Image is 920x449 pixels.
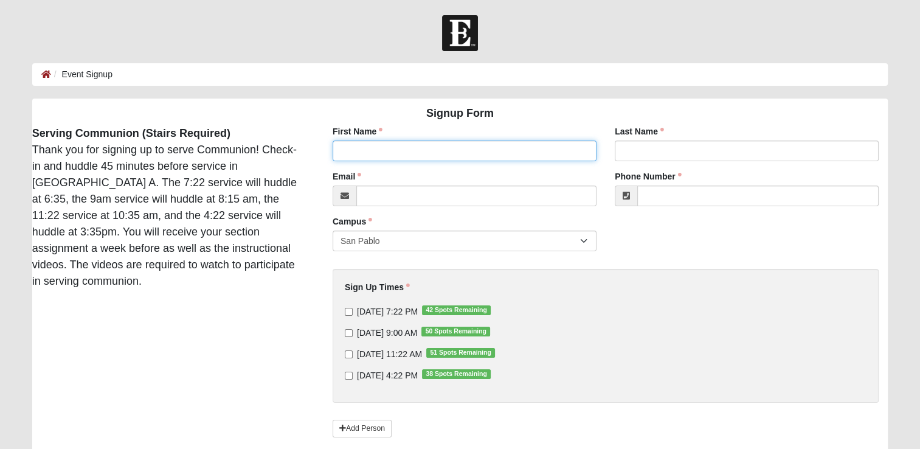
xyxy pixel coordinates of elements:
[357,328,417,338] span: [DATE] 9:00 AM
[51,68,112,81] li: Event Signup
[32,107,888,120] h4: Signup Form
[615,125,664,137] label: Last Name
[421,327,490,336] span: 50 Spots Remaining
[333,215,372,228] label: Campus
[333,420,392,437] a: Add Person
[357,349,422,359] span: [DATE] 11:22 AM
[442,15,478,51] img: Church of Eleven22 Logo
[615,170,682,183] label: Phone Number
[333,125,382,137] label: First Name
[345,372,353,380] input: [DATE] 4:22 PM38 Spots Remaining
[345,329,353,337] input: [DATE] 9:00 AM50 Spots Remaining
[345,350,353,358] input: [DATE] 11:22 AM51 Spots Remaining
[345,308,353,316] input: [DATE] 7:22 PM42 Spots Remaining
[32,127,230,139] strong: Serving Communion (Stairs Required)
[23,125,314,290] div: Thank you for signing up to serve Communion! Check-in and huddle 45 minutes before service in [GE...
[345,281,410,293] label: Sign Up Times
[426,348,495,358] span: 51 Spots Remaining
[422,369,491,379] span: 38 Spots Remaining
[422,305,491,315] span: 42 Spots Remaining
[357,371,418,380] span: [DATE] 4:22 PM
[333,170,361,183] label: Email
[357,307,418,316] span: [DATE] 7:22 PM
